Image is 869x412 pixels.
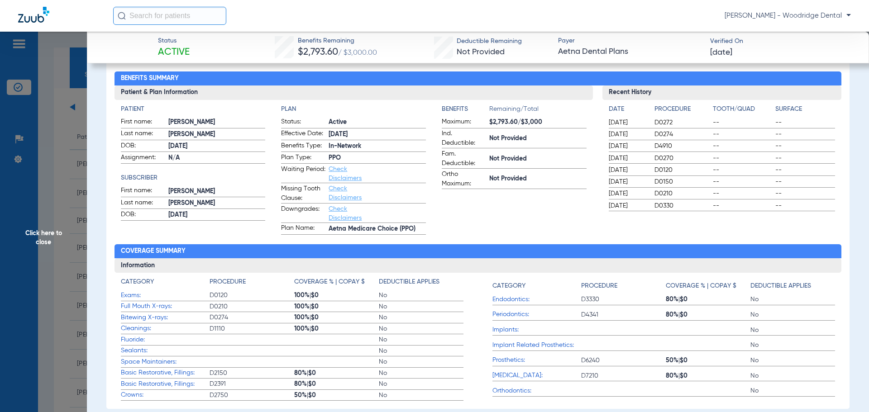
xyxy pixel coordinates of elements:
h4: Benefits [442,104,489,114]
span: Implants: [492,325,581,335]
span: -- [713,154,773,163]
span: D3330 [581,295,666,304]
span: No [379,302,463,311]
span: No [750,386,835,395]
span: D0210 [654,189,710,198]
span: [DATE] [168,142,266,151]
span: [DATE] [168,210,266,220]
span: Fluoride: [121,335,210,345]
span: -- [775,118,835,127]
img: Zuub Logo [18,7,49,23]
span: Downgrades: [281,204,325,223]
app-breakdown-title: Coverage % | Copay $ [666,277,750,294]
span: No [750,341,835,350]
span: 100% $0 [294,291,379,300]
span: -- [775,142,835,151]
span: Waiting Period: [281,165,325,183]
app-breakdown-title: Benefits [442,104,489,117]
span: Prosthetics: [492,355,581,365]
h4: Tooth/Quad [713,104,773,114]
span: No [750,326,835,335]
span: -- [713,166,773,175]
h3: Information [115,258,842,273]
app-breakdown-title: Deductible Applies [750,277,835,294]
span: Effective Date: [281,129,325,140]
app-breakdown-title: Tooth/Quad [713,104,773,117]
span: In-Network [329,142,426,151]
span: | [678,312,680,318]
span: No [750,295,835,304]
span: D0330 [654,201,710,210]
span: No [750,310,835,319]
h4: Procedure [654,104,710,114]
span: 100% $0 [294,324,379,333]
span: Crowns: [121,390,210,400]
h3: Recent History [602,85,842,100]
span: Status: [281,117,325,128]
span: D4341 [581,310,666,319]
span: Endodontics: [492,295,581,304]
a: Check Disclaimers [329,206,362,221]
span: | [310,314,311,321]
span: [DATE] [609,130,647,139]
span: Ind. Deductible: [442,129,486,148]
h4: Coverage % | Copay $ [666,281,736,291]
span: [DATE] [609,142,647,151]
span: No [379,346,463,355]
span: No [379,357,463,366]
span: D0274 [654,130,710,139]
span: Missing Tooth Clause: [281,184,325,203]
span: Status [158,36,190,46]
span: D2750 [210,391,294,400]
span: [PERSON_NAME] [168,130,266,139]
span: Plan Name: [281,223,325,234]
h4: Surface [775,104,835,114]
span: | [310,292,311,298]
app-breakdown-title: Coverage % | Copay $ [294,277,379,290]
a: Check Disclaimers [329,166,362,181]
h4: Procedure [210,277,246,287]
span: 80% $0 [294,379,379,388]
span: 80% $0 [666,310,750,319]
span: 80% $0 [666,371,750,380]
span: / $3,000.00 [338,49,377,57]
app-breakdown-title: Procedure [654,104,710,117]
span: [MEDICAL_DATA]: [492,371,581,380]
span: Not Provided [489,134,587,143]
app-breakdown-title: Plan [281,104,426,114]
span: No [379,324,463,333]
span: [DATE] [710,47,732,58]
span: Exams: [121,291,210,300]
span: | [678,373,680,379]
span: -- [775,201,835,210]
app-breakdown-title: Patient [121,104,266,114]
span: 100% $0 [294,313,379,322]
span: Deductible Remaining [457,37,522,46]
img: Search Icon [118,12,126,20]
span: Ortho Maximum: [442,170,486,189]
span: D0272 [654,118,710,127]
app-breakdown-title: Subscriber [121,173,266,183]
span: [PERSON_NAME] - Woodridge Dental [725,11,851,20]
span: No [379,379,463,388]
span: D0120 [654,166,710,175]
span: | [678,357,680,364]
app-breakdown-title: Category [492,277,581,294]
h4: Category [121,277,154,287]
span: Implant Related Prosthetics: [492,341,581,350]
span: Assignment: [121,153,165,164]
h2: Benefits Summary [115,71,842,86]
app-breakdown-title: Date [609,104,647,117]
span: Active [329,118,426,127]
span: Space Maintainers: [121,357,210,367]
span: [DATE] [609,154,647,163]
span: D0120 [210,291,294,300]
span: $2,793.60 [298,47,338,57]
span: -- [775,166,835,175]
span: | [307,381,308,387]
span: Basic Restorative, Fillings: [121,379,210,389]
span: Aetna Dental Plans [558,46,702,57]
h2: Coverage Summary [115,244,842,259]
span: | [678,296,680,303]
span: D0150 [654,177,710,186]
